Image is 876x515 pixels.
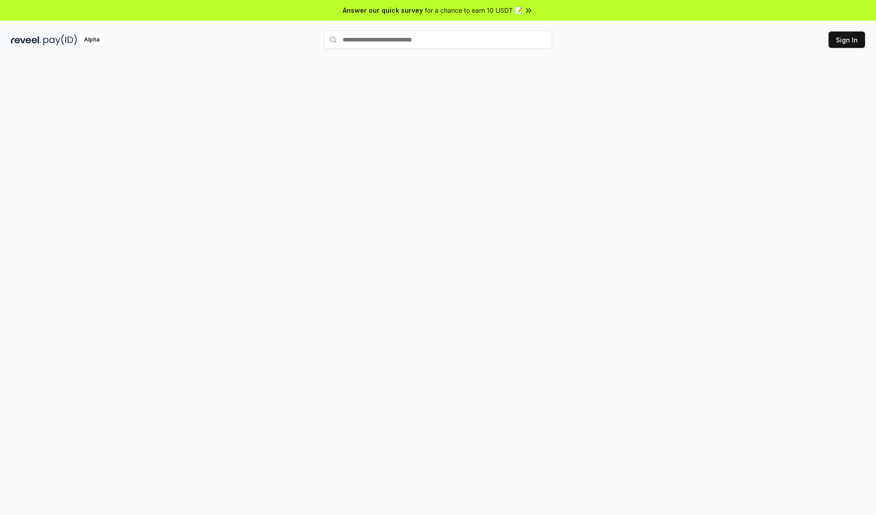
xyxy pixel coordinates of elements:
img: pay_id [43,34,77,46]
img: reveel_dark [11,34,42,46]
span: for a chance to earn 10 USDT 📝 [425,5,522,15]
div: Alpha [79,34,104,46]
button: Sign In [829,31,865,48]
span: Answer our quick survey [343,5,423,15]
